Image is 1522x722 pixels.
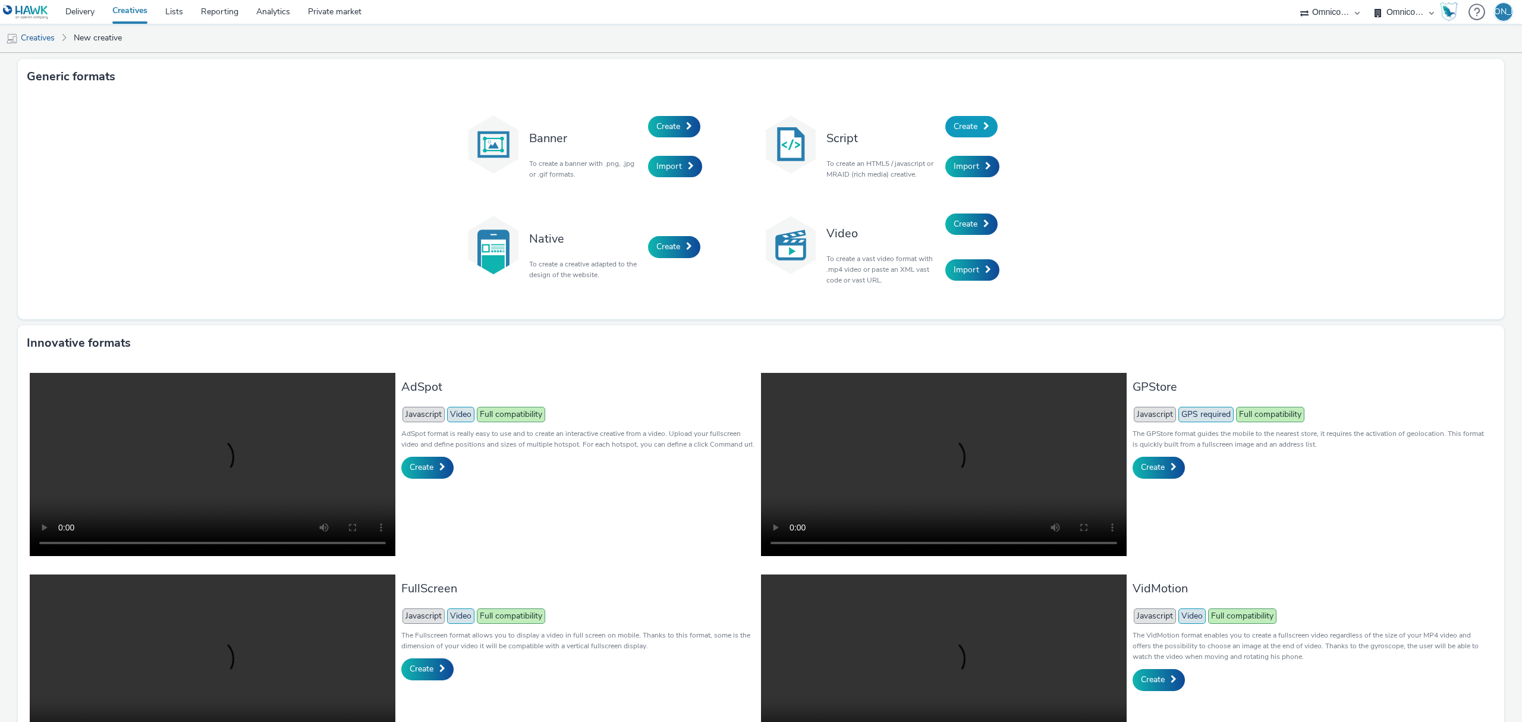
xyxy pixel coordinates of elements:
[1133,379,1486,395] h3: GPStore
[1133,428,1486,450] p: The GPStore format guides the mobile to the nearest store, it requires the activation of geolocat...
[401,379,755,395] h3: AdSpot
[761,115,820,174] img: code.svg
[401,428,755,450] p: AdSpot format is really easy to use and to create an interactive creative from a video. Upload yo...
[656,121,680,132] span: Create
[1208,608,1276,624] span: Full compatibility
[1133,630,1486,662] p: The VidMotion format enables you to create a fullscreen video regardless of the size of your MP4 ...
[1440,2,1458,21] img: Hawk Academy
[1133,580,1486,597] h3: VidMotion
[6,33,18,45] img: mobile
[410,462,433,473] span: Create
[401,630,755,651] p: The Fullscreen format allows you to display a video in full screen on mobile. Thanks to this form...
[464,115,523,174] img: banner.svg
[27,334,131,352] h3: Innovative formats
[826,253,939,285] p: To create a vast video format with .mp4 video or paste an XML vast code or vast URL.
[945,116,998,137] a: Create
[1133,457,1185,478] a: Create
[761,215,820,275] img: video.svg
[68,24,128,52] a: New creative
[401,658,454,680] a: Create
[477,407,545,422] span: Full compatibility
[477,608,545,624] span: Full compatibility
[410,663,433,674] span: Create
[1133,669,1185,690] a: Create
[648,116,700,137] a: Create
[447,407,474,422] span: Video
[1236,407,1304,422] span: Full compatibility
[529,158,642,180] p: To create a banner with .png, .jpg or .gif formats.
[401,580,755,597] h3: FullScreen
[954,121,977,132] span: Create
[945,156,999,177] a: Import
[648,156,702,177] a: Import
[1141,462,1165,473] span: Create
[826,130,939,146] h3: Script
[529,231,642,247] h3: Native
[954,218,977,230] span: Create
[27,68,115,86] h3: Generic formats
[648,236,700,258] a: Create
[464,215,523,275] img: native.svg
[1178,608,1206,624] span: Video
[945,259,999,281] a: Import
[656,161,682,172] span: Import
[1134,608,1176,624] span: Javascript
[945,214,998,235] a: Create
[1440,2,1463,21] a: Hawk Academy
[826,225,939,241] h3: Video
[402,608,445,624] span: Javascript
[656,241,680,252] span: Create
[954,264,979,275] span: Import
[402,407,445,422] span: Javascript
[447,608,474,624] span: Video
[1178,407,1234,422] span: GPS required
[1134,407,1176,422] span: Javascript
[529,259,642,280] p: To create a creative adapted to the design of the website.
[401,457,454,478] a: Create
[3,5,49,20] img: undefined Logo
[954,161,979,172] span: Import
[1141,674,1165,685] span: Create
[826,158,939,180] p: To create an HTML5 / javascript or MRAID (rich media) creative.
[529,130,642,146] h3: Banner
